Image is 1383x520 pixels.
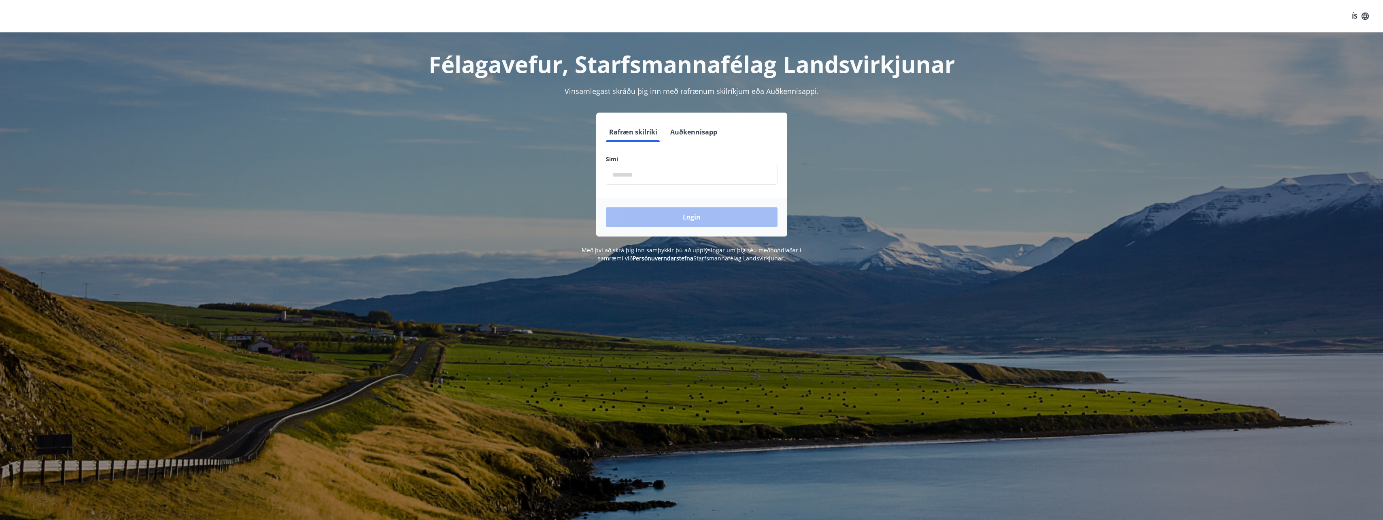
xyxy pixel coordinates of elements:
[1347,9,1373,23] button: ÍS
[582,246,801,262] span: Með því að skrá þig inn samþykkir þú að upplýsingar um þig séu meðhöndlaðar í samræmi við Starfsm...
[606,155,778,163] label: Sími
[565,86,819,96] span: Vinsamlegast skráðu þig inn með rafrænum skilríkjum eða Auðkennisappi.
[410,49,973,79] h1: Félagavefur, Starfsmannafélag Landsvirkjunar
[633,254,693,262] a: Persónuverndarstefna
[667,122,720,142] button: Auðkennisapp
[606,122,661,142] button: Rafræn skilríki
